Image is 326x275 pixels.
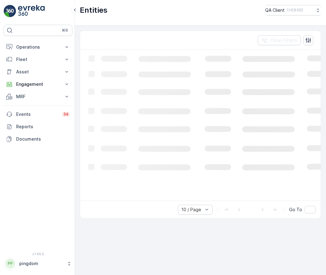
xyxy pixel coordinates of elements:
p: pingdom [19,260,64,267]
p: Documents [16,136,70,142]
p: Entities [80,5,107,15]
p: Clear Filters [270,37,297,43]
p: Engagement [16,81,60,87]
a: Documents [4,133,72,145]
a: Events34 [4,108,72,120]
p: Events [16,111,58,117]
p: MRF [16,94,60,100]
button: Engagement [4,78,72,90]
button: QA Client(+03:00) [265,5,321,15]
p: ( +03:00 ) [287,8,303,13]
p: QA Client [265,7,285,13]
button: PPpingdom [4,257,72,270]
p: Operations [16,44,60,50]
span: Go To [289,207,302,213]
button: Asset [4,66,72,78]
div: PP [5,259,15,268]
a: Reports [4,120,72,133]
img: logo [4,5,16,17]
p: Reports [16,124,70,130]
p: Asset [16,69,60,75]
span: v 1.49.0 [4,252,72,256]
button: MRF [4,90,72,103]
img: logo_light-DOdMpM7g.png [18,5,45,17]
p: Fleet [16,56,60,63]
p: ⌘B [62,28,68,33]
p: 34 [63,112,69,117]
button: Clear Filters [258,35,301,45]
button: Fleet [4,53,72,66]
button: Operations [4,41,72,53]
